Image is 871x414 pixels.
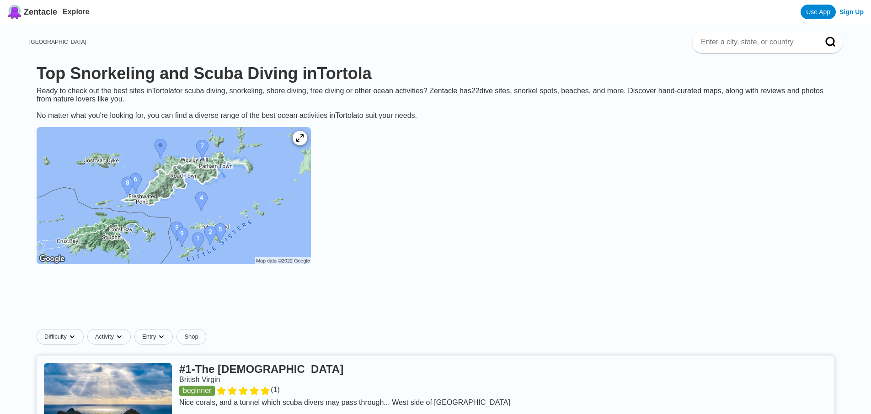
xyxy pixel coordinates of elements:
[158,333,165,340] img: dropdown caret
[29,87,842,120] div: Ready to check out the best sites in Tortola for scuba diving, snorkeling, shore diving, free div...
[134,329,176,345] button: Entrydropdown caret
[87,329,134,345] button: Activitydropdown caret
[44,333,67,340] span: Difficulty
[95,333,114,340] span: Activity
[29,120,318,273] a: Tortola dive site map
[69,333,76,340] img: dropdown caret
[37,127,311,264] img: Tortola dive site map
[142,333,156,340] span: Entry
[176,329,206,345] a: Shop
[29,39,86,45] a: [GEOGRAPHIC_DATA]
[700,37,812,47] input: Enter a city, state, or country
[24,7,57,17] span: Zentacle
[37,329,87,345] button: Difficultydropdown caret
[214,281,657,322] iframe: Advertisement
[63,8,90,16] a: Explore
[116,333,123,340] img: dropdown caret
[37,64,834,83] h1: Top Snorkeling and Scuba Diving in Tortola
[839,8,864,16] a: Sign Up
[7,5,57,19] a: Zentacle logoZentacle
[801,5,836,19] a: Use App
[7,5,22,19] img: Zentacle logo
